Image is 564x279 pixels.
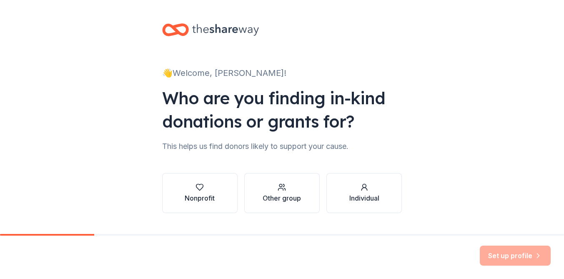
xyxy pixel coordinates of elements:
[263,193,301,203] div: Other group
[244,173,320,213] button: Other group
[162,86,402,133] div: Who are you finding in-kind donations or grants for?
[326,173,402,213] button: Individual
[185,193,215,203] div: Nonprofit
[349,193,379,203] div: Individual
[162,173,238,213] button: Nonprofit
[162,140,402,153] div: This helps us find donors likely to support your cause.
[162,66,402,80] div: 👋 Welcome, [PERSON_NAME]!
